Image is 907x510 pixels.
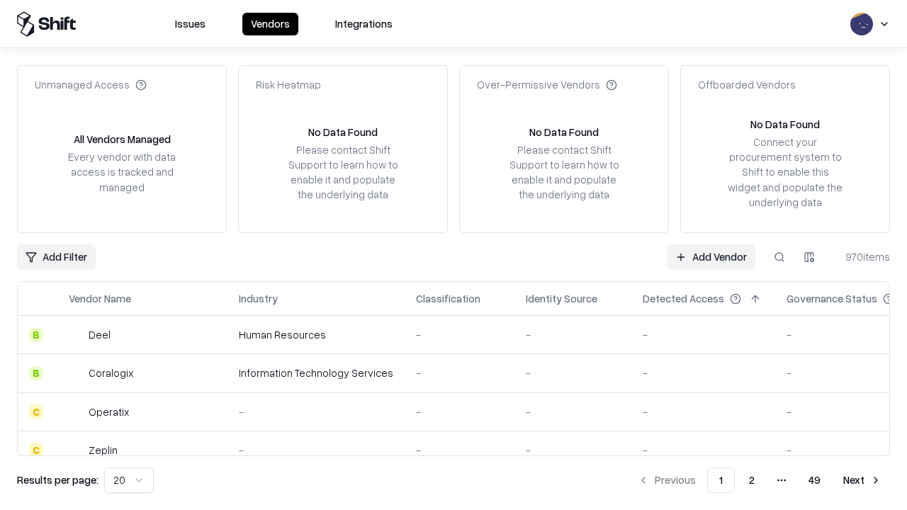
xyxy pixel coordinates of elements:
[787,291,877,306] div: Governance Status
[416,443,503,458] div: -
[526,327,620,342] div: -
[239,327,393,342] div: Human Resources
[239,404,393,419] div: -
[643,327,764,342] div: -
[738,467,766,493] button: 2
[239,365,393,380] div: Information Technology Services
[667,244,755,270] a: Add Vendor
[256,77,321,92] div: Risk Heatmap
[526,404,620,419] div: -
[416,404,503,419] div: -
[29,366,43,380] div: B
[707,467,735,493] button: 1
[526,443,620,458] div: -
[17,244,96,270] button: Add Filter
[416,327,503,342] div: -
[29,404,43,419] div: C
[643,365,764,380] div: -
[69,291,131,306] div: Vendor Name
[167,13,214,35] button: Issues
[89,404,129,419] div: Operatix
[797,467,832,493] button: 49
[416,291,480,306] div: Classification
[505,142,623,203] div: Please contact Shift Support to learn how to enable it and populate the underlying data
[698,77,796,92] div: Offboarded Vendors
[643,404,764,419] div: -
[835,467,890,493] button: Next
[239,443,393,458] div: -
[833,249,890,264] div: 970 items
[327,13,401,35] button: Integrations
[89,443,118,458] div: Zeplin
[239,291,278,306] div: Industry
[29,443,43,457] div: C
[69,328,83,342] img: Deel
[643,291,724,306] div: Detected Access
[69,366,83,380] img: Coralogix
[529,125,599,140] div: No Data Found
[69,443,83,457] img: Zeplin
[63,149,181,194] div: Every vendor with data access is tracked and managed
[89,365,133,380] div: Coralogix
[17,472,98,487] p: Results per page:
[726,135,844,210] div: Connect your procurement system to Shift to enable this widget and populate the underlying data
[526,291,597,306] div: Identity Source
[750,117,820,132] div: No Data Found
[69,404,83,419] img: Operatix
[629,467,890,493] nav: pagination
[242,13,298,35] button: Vendors
[284,142,402,203] div: Please contact Shift Support to learn how to enable it and populate the underlying data
[308,125,378,140] div: No Data Found
[74,132,171,147] div: All Vendors Managed
[29,328,43,342] div: B
[35,77,147,92] div: Unmanaged Access
[526,365,620,380] div: -
[643,443,764,458] div: -
[477,77,617,92] div: Over-Permissive Vendors
[89,327,111,342] div: Deel
[416,365,503,380] div: -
